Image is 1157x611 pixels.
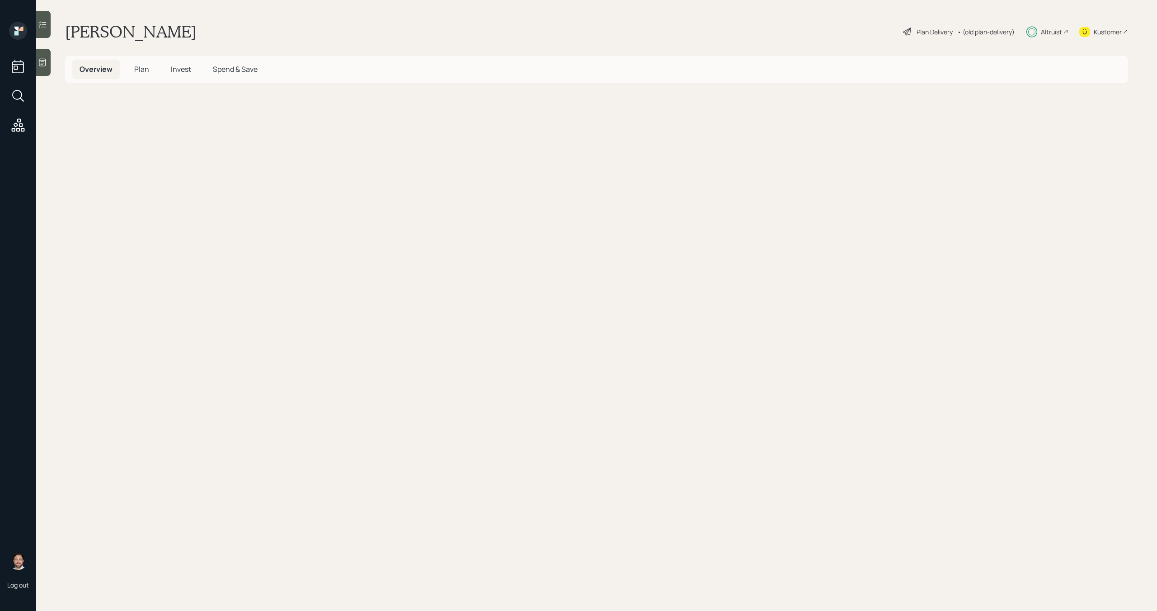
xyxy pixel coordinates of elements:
[213,64,258,74] span: Spend & Save
[9,552,27,570] img: michael-russo-headshot.png
[171,64,191,74] span: Invest
[1094,27,1122,37] div: Kustomer
[7,581,29,589] div: Log out
[1041,27,1062,37] div: Altruist
[134,64,149,74] span: Plan
[80,64,113,74] span: Overview
[917,27,953,37] div: Plan Delivery
[65,22,197,42] h1: [PERSON_NAME]
[957,27,1015,37] div: • (old plan-delivery)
